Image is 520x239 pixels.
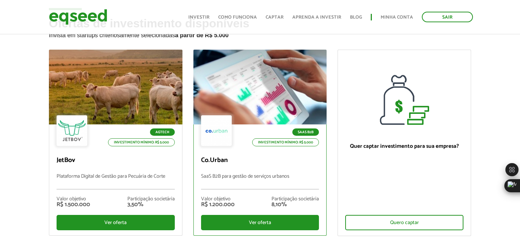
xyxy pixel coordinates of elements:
a: Captar [266,15,284,20]
div: 3,50% [127,202,175,208]
a: Investir [188,15,209,20]
div: 8,10% [271,202,319,208]
p: Agtech [150,128,175,136]
a: Como funciona [218,15,257,20]
p: Investimento mínimo: R$ 5.000 [108,138,175,146]
a: SaaS B2B Investimento mínimo: R$ 5.000 Co.Urban SaaS B2B para gestão de serviços urbanos Valor ob... [193,50,327,236]
div: R$ 1.200.000 [201,202,235,208]
strong: a partir de R$ 5.000 [175,32,229,38]
p: Investimento mínimo: R$ 5.000 [252,138,319,146]
div: Participação societária [127,197,175,202]
p: Plataforma Digital de Gestão para Pecuária de Corte [57,174,175,189]
div: Ver oferta [57,215,175,230]
img: EqSeed [49,7,107,27]
p: SaaS B2B [292,128,319,136]
div: R$ 1.500.000 [57,202,90,208]
p: JetBov [57,157,175,165]
div: Participação societária [271,197,319,202]
div: Quero captar [345,215,463,230]
p: Quer captar investimento para sua empresa? [345,143,463,150]
p: Co.Urban [201,157,319,165]
a: Agtech Investimento mínimo: R$ 5.000 JetBov Plataforma Digital de Gestão para Pecuária de Corte V... [49,50,182,236]
p: SaaS B2B para gestão de serviços urbanos [201,174,319,189]
a: Aprenda a investir [292,15,341,20]
a: Minha conta [381,15,413,20]
a: Blog [350,15,362,20]
a: Sair [422,12,473,22]
div: Ver oferta [201,215,319,230]
div: Valor objetivo [201,197,235,202]
a: Quer captar investimento para sua empresa? Quero captar [338,50,471,236]
div: Valor objetivo [57,197,90,202]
